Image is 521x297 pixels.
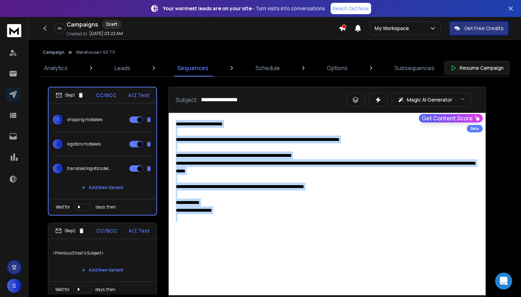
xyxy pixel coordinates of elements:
p: logistics mistakes [67,141,101,147]
p: 0 % [58,26,62,30]
button: S [7,279,21,293]
p: A/Z Test [129,227,150,234]
p: Magic AI Generator [407,96,452,103]
p: Options [327,64,348,72]
div: Step 1 [56,92,84,98]
button: Magic AI Generator [392,93,471,107]
p: My Workspace [375,25,412,32]
p: Get Free Credits [464,25,504,32]
a: Reach Out Now [331,3,371,14]
p: Schedule [256,64,280,72]
p: shipping mistakes [67,117,102,122]
button: Resume Campaign [444,61,510,75]
strong: Your warmest leads are on your site [163,5,252,12]
p: CC/BCC [96,92,117,99]
p: days, then [96,204,116,210]
div: Step 2 [55,228,85,234]
button: Campaign [43,50,65,55]
a: Sequences [173,59,213,76]
a: Schedule [251,59,284,76]
p: A/Z Test [128,92,149,99]
img: logo [7,24,21,37]
li: Step1CC/BCCA/Z Test1shipping mistakes2logistics mistakes3transload logistics delaysAdd New Varian... [48,87,157,216]
p: Analytics [44,64,68,72]
a: Options [323,59,352,76]
p: transload logistics delays [67,166,112,171]
p: Wait for [56,204,70,210]
p: Wait for [55,287,70,292]
a: Subsequences [390,59,439,76]
a: Leads [110,59,135,76]
p: [DATE] 03:22 AM [89,31,123,36]
div: Draft [102,20,121,29]
button: Get Free Credits [449,21,509,35]
button: Add New Variant [76,263,129,277]
a: Analytics [40,59,72,76]
p: Sequences [177,64,208,72]
p: Subsequences [394,64,435,72]
button: Add New Variant [76,181,129,195]
span: 2 [53,139,63,149]
p: CC/BCC [96,227,117,234]
p: Created At: [67,31,88,37]
p: <Previous Email's Subject> [52,243,152,263]
div: Beta [467,125,483,132]
p: days, then [95,287,116,292]
p: Reach Out Now [333,5,369,12]
p: Warehouse 1-50 TX [76,50,115,55]
button: Get Content Score [419,114,483,122]
span: 1 [53,115,63,125]
p: – Turn visits into conversations [163,5,325,12]
span: 3 [53,164,63,173]
p: Subject: [176,96,198,104]
p: Leads [114,64,130,72]
h1: Campaigns [67,20,98,29]
div: Open Intercom Messenger [495,273,512,290]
